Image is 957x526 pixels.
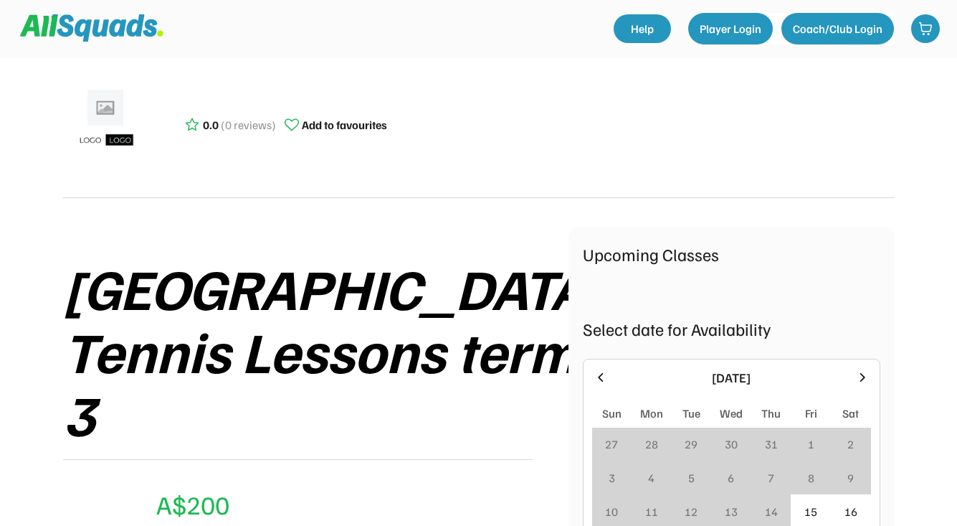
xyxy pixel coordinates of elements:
[725,436,738,453] div: 30
[682,405,700,422] div: Tue
[685,436,697,453] div: 29
[842,405,859,422] div: Sat
[808,469,814,487] div: 8
[765,503,778,520] div: 14
[203,116,219,133] div: 0.0
[63,484,97,518] img: yH5BAEAAAAALAAAAAABAAEAAAIBRAA7
[804,503,817,520] div: 15
[720,405,743,422] div: Wed
[761,405,781,422] div: Thu
[302,116,387,133] div: Add to favourites
[808,436,814,453] div: 1
[781,13,894,44] button: Coach/Club Login
[688,13,773,44] button: Player Login
[616,368,847,388] div: [DATE]
[583,316,880,342] div: Select date for Availability
[602,405,622,422] div: Sun
[156,485,229,524] div: A$200
[221,116,276,133] div: (0 reviews)
[583,241,880,267] div: Upcoming Classes
[70,85,142,156] img: ui-kit-placeholders-product-5_1200x.webp
[614,14,671,43] a: Help
[605,436,618,453] div: 27
[645,503,658,520] div: 11
[609,469,615,487] div: 3
[648,469,654,487] div: 4
[725,503,738,520] div: 13
[685,503,697,520] div: 12
[847,469,854,487] div: 9
[765,436,778,453] div: 31
[728,469,734,487] div: 6
[847,436,854,453] div: 2
[805,405,817,422] div: Fri
[605,503,618,520] div: 10
[63,255,606,445] div: [GEOGRAPHIC_DATA] Tennis Lessons term 3
[688,469,695,487] div: 5
[918,22,933,36] img: shopping-cart-01%20%281%29.svg
[640,405,663,422] div: Mon
[645,436,658,453] div: 28
[768,469,774,487] div: 7
[844,503,857,520] div: 16
[20,14,163,42] img: Squad%20Logo.svg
